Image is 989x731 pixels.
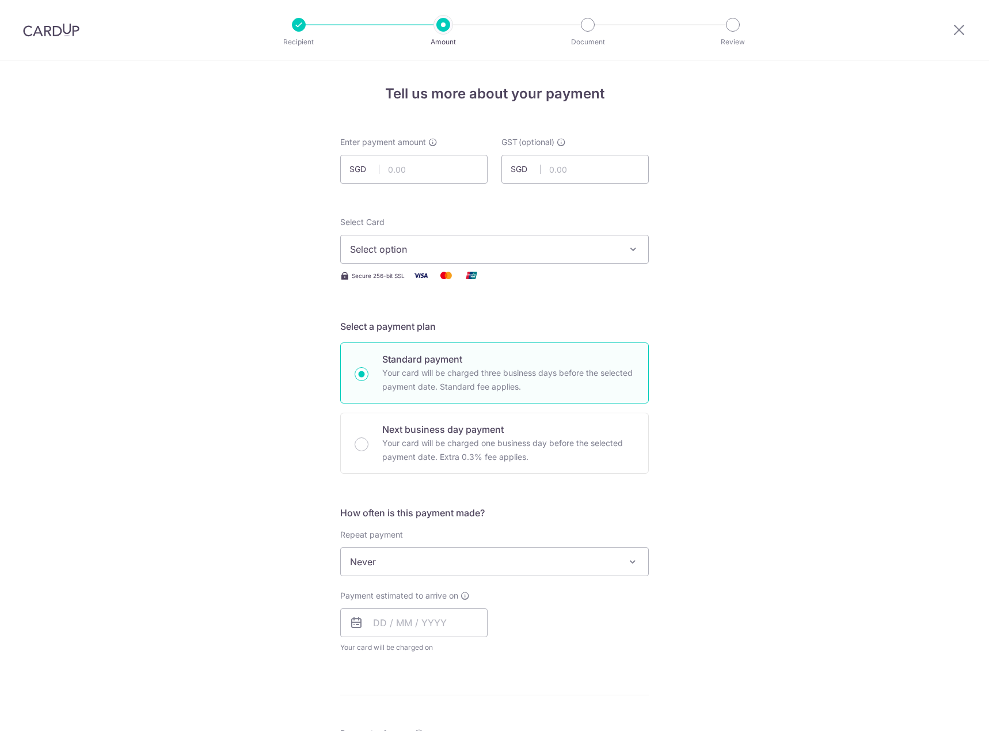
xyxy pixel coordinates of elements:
[382,352,634,366] p: Standard payment
[382,366,634,394] p: Your card will be charged three business days before the selected payment date. Standard fee appl...
[340,217,385,227] span: translation missing: en.payables.payment_networks.credit_card.summary.labels.select_card
[352,271,405,280] span: Secure 256-bit SSL
[409,268,432,283] img: Visa
[340,506,649,520] h5: How often is this payment made?
[435,268,458,283] img: Mastercard
[340,136,426,148] span: Enter payment amount
[349,163,379,175] span: SGD
[382,422,634,436] p: Next business day payment
[382,436,634,464] p: Your card will be charged one business day before the selected payment date. Extra 0.3% fee applies.
[545,36,630,48] p: Document
[340,547,649,576] span: Never
[690,36,775,48] p: Review
[340,590,458,601] span: Payment estimated to arrive on
[401,36,486,48] p: Amount
[340,608,488,637] input: DD / MM / YYYY
[341,548,648,576] span: Never
[23,23,79,37] img: CardUp
[519,136,554,148] span: (optional)
[501,136,518,148] span: GST
[501,155,649,184] input: 0.00
[511,163,541,175] span: SGD
[340,83,649,104] h4: Tell us more about your payment
[340,155,488,184] input: 0.00
[340,529,403,540] label: Repeat payment
[350,242,618,256] span: Select option
[256,36,341,48] p: Recipient
[340,642,488,653] span: Your card will be charged on
[340,319,649,333] h5: Select a payment plan
[460,268,483,283] img: Union Pay
[340,235,649,264] button: Select option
